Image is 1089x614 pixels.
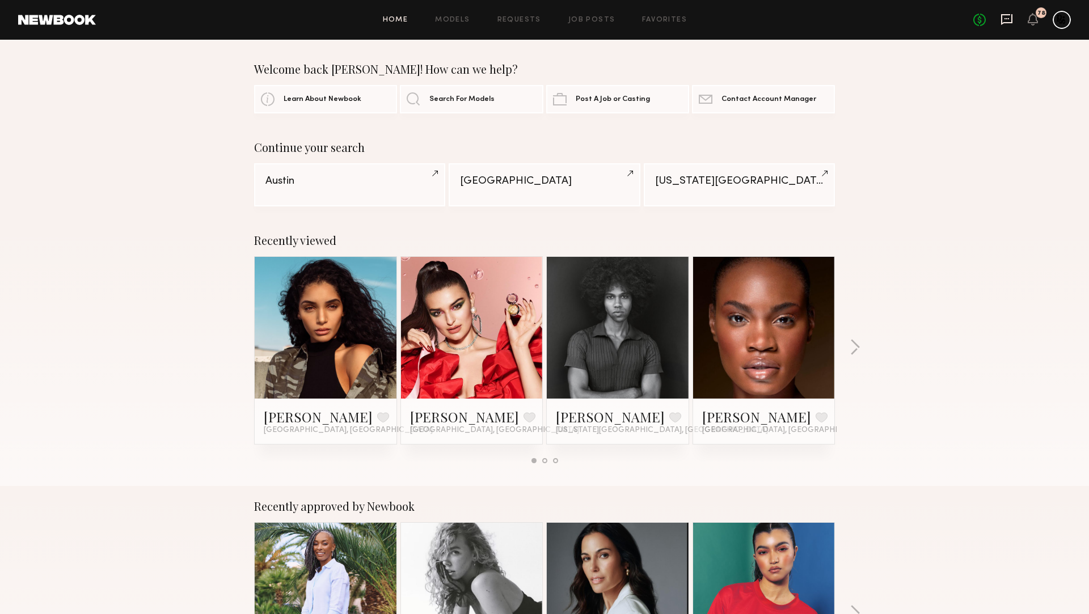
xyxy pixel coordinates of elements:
[284,96,361,103] span: Learn About Newbook
[702,408,811,426] a: [PERSON_NAME]
[497,16,541,24] a: Requests
[383,16,408,24] a: Home
[254,62,835,76] div: Welcome back [PERSON_NAME]! How can we help?
[576,96,650,103] span: Post A Job or Casting
[410,426,579,435] span: [GEOGRAPHIC_DATA], [GEOGRAPHIC_DATA]
[265,176,434,187] div: Austin
[254,499,835,513] div: Recently approved by Newbook
[264,426,433,435] span: [GEOGRAPHIC_DATA], [GEOGRAPHIC_DATA]
[449,163,640,206] a: [GEOGRAPHIC_DATA]
[1037,10,1045,16] div: 78
[429,96,495,103] span: Search For Models
[721,96,816,103] span: Contact Account Manager
[400,85,543,113] a: Search For Models
[254,85,397,113] a: Learn About Newbook
[642,16,687,24] a: Favorites
[435,16,470,24] a: Models
[702,426,871,435] span: [GEOGRAPHIC_DATA], [GEOGRAPHIC_DATA]
[556,426,768,435] span: [US_STATE][GEOGRAPHIC_DATA], [GEOGRAPHIC_DATA]
[254,163,445,206] a: Austin
[556,408,665,426] a: [PERSON_NAME]
[644,163,835,206] a: [US_STATE][GEOGRAPHIC_DATA]
[254,141,835,154] div: Continue your search
[655,176,824,187] div: [US_STATE][GEOGRAPHIC_DATA]
[254,234,835,247] div: Recently viewed
[692,85,835,113] a: Contact Account Manager
[460,176,628,187] div: [GEOGRAPHIC_DATA]
[264,408,373,426] a: [PERSON_NAME]
[410,408,519,426] a: [PERSON_NAME]
[546,85,689,113] a: Post A Job or Casting
[568,16,615,24] a: Job Posts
